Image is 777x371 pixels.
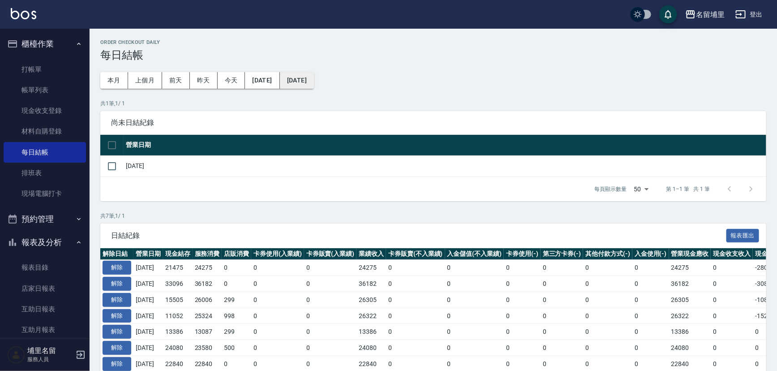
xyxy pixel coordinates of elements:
td: [DATE] [133,260,163,276]
td: 0 [222,276,251,292]
h5: 埔里名留 [27,346,73,355]
td: 36182 [193,276,222,292]
td: 0 [504,292,541,308]
span: 日結紀錄 [111,231,726,240]
td: 0 [386,340,445,356]
th: 營業日期 [133,248,163,260]
td: 0 [445,276,504,292]
button: 前天 [162,72,190,89]
a: 互助日報表 [4,299,86,319]
td: 0 [583,324,632,340]
td: 299 [222,292,251,308]
td: 0 [711,276,753,292]
a: 打帳單 [4,59,86,80]
button: 解除 [103,357,131,371]
a: 帳單列表 [4,80,86,100]
td: [DATE] [124,155,766,177]
td: 0 [632,260,669,276]
td: 0 [251,276,304,292]
td: 0 [583,308,632,324]
td: 0 [711,308,753,324]
td: 0 [504,308,541,324]
td: 0 [583,292,632,308]
td: 0 [504,260,541,276]
td: 24080 [163,340,193,356]
td: 36182 [669,276,711,292]
th: 卡券販賣(入業績) [304,248,357,260]
td: 0 [632,308,669,324]
img: Person [7,346,25,364]
td: 0 [251,260,304,276]
td: 0 [445,292,504,308]
th: 卡券使用(-) [504,248,541,260]
td: 21475 [163,260,193,276]
td: 0 [504,324,541,340]
a: 每日結帳 [4,142,86,163]
td: 0 [541,308,584,324]
td: 0 [583,340,632,356]
td: 0 [504,340,541,356]
td: 36182 [356,276,386,292]
button: save [659,5,677,23]
td: 0 [251,324,304,340]
th: 其他付款方式(-) [583,248,632,260]
td: 0 [251,340,304,356]
td: 0 [711,260,753,276]
td: 26006 [193,292,222,308]
button: 解除 [103,293,131,307]
td: 0 [632,292,669,308]
th: 現金收支收入 [711,248,753,260]
td: 0 [445,260,504,276]
button: [DATE] [280,72,314,89]
td: 25324 [193,308,222,324]
td: 0 [711,340,753,356]
td: 24080 [669,340,711,356]
td: 24275 [356,260,386,276]
button: 上個月 [128,72,162,89]
td: 13386 [163,324,193,340]
p: 共 1 筆, 1 / 1 [100,99,766,108]
button: 解除 [103,309,131,323]
td: 0 [541,292,584,308]
td: 0 [711,324,753,340]
p: 服務人員 [27,355,73,363]
td: [DATE] [133,340,163,356]
a: 報表匯出 [726,231,760,239]
button: 解除 [103,325,131,339]
td: 0 [304,260,357,276]
button: 昨天 [190,72,218,89]
td: 0 [583,276,632,292]
a: 現金收支登錄 [4,100,86,121]
button: 報表匯出 [726,229,760,243]
td: 26322 [356,308,386,324]
button: 名留埔里 [682,5,728,24]
button: 報表及分析 [4,231,86,254]
td: [DATE] [133,324,163,340]
th: 營業現金應收 [669,248,711,260]
td: 0 [541,276,584,292]
td: 0 [504,276,541,292]
td: 0 [304,340,357,356]
td: [DATE] [133,276,163,292]
p: 共 7 筆, 1 / 1 [100,212,766,220]
a: 互助月報表 [4,319,86,340]
a: 材料自購登錄 [4,121,86,142]
th: 業績收入 [356,248,386,260]
th: 服務消費 [193,248,222,260]
td: 0 [386,260,445,276]
span: 尚未日結紀錄 [111,118,756,127]
th: 現金結存 [163,248,193,260]
td: 299 [222,324,251,340]
td: 26305 [669,292,711,308]
th: 入金使用(-) [632,248,669,260]
td: 0 [445,340,504,356]
td: 0 [541,260,584,276]
td: 0 [632,276,669,292]
th: 入金儲值(不入業績) [445,248,504,260]
button: 本月 [100,72,128,89]
td: 0 [222,260,251,276]
th: 店販消費 [222,248,251,260]
button: 預約管理 [4,207,86,231]
td: 26305 [356,292,386,308]
button: [DATE] [245,72,279,89]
